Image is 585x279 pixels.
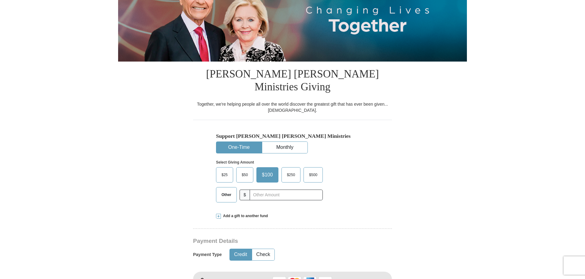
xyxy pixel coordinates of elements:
[284,170,298,179] span: $250
[239,170,251,179] span: $50
[216,142,262,153] button: One-Time
[216,160,254,164] strong: Select Giving Amount
[252,249,274,260] button: Check
[218,170,231,179] span: $25
[193,238,349,245] h3: Payment Details
[216,133,369,139] h5: Support [PERSON_NAME] [PERSON_NAME] Ministries
[262,142,307,153] button: Monthly
[193,101,392,113] div: Together, we're helping people all over the world discover the greatest gift that has ever been g...
[218,190,234,199] span: Other
[221,213,268,219] span: Add a gift to another fund
[230,249,252,260] button: Credit
[193,62,392,101] h1: [PERSON_NAME] [PERSON_NAME] Ministries Giving
[306,170,320,179] span: $500
[250,190,323,200] input: Other Amount
[259,170,276,179] span: $100
[193,252,222,257] h5: Payment Type
[240,190,250,200] span: $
